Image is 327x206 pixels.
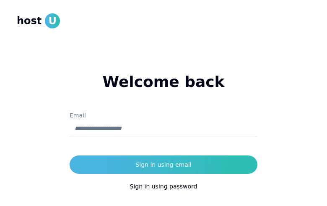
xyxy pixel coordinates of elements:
[70,74,257,90] h1: Welcome back
[135,160,191,169] div: Sign in using email
[70,177,257,196] button: Sign in using password
[17,13,60,28] a: hostU
[70,155,257,174] button: Sign in using email
[70,112,86,119] label: Email
[45,13,60,28] span: U
[17,14,42,28] span: host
